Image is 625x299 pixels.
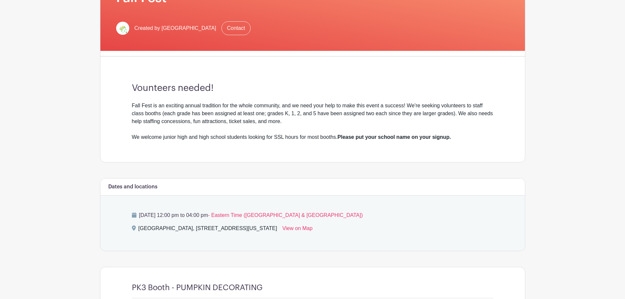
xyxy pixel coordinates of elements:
[108,184,157,190] h6: Dates and locations
[132,102,493,141] div: Fall Fest is an exciting annual tradition for the whole community, and we need your help to make ...
[132,83,493,94] h3: Vounteers needed!
[116,22,129,35] img: Screen%20Shot%202023-09-28%20at%203.51.11%20PM.png
[132,283,262,292] h4: PK3 Booth - PUMPKIN DECORATING
[338,134,451,140] strong: Please put your school name on your signup.
[282,224,312,235] a: View on Map
[138,224,277,235] div: [GEOGRAPHIC_DATA], [STREET_ADDRESS][US_STATE]
[221,21,251,35] a: Contact
[135,24,216,32] span: Created by [GEOGRAPHIC_DATA]
[132,211,493,219] p: [DATE] 12:00 pm to 04:00 pm
[208,212,363,218] span: - Eastern Time ([GEOGRAPHIC_DATA] & [GEOGRAPHIC_DATA])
